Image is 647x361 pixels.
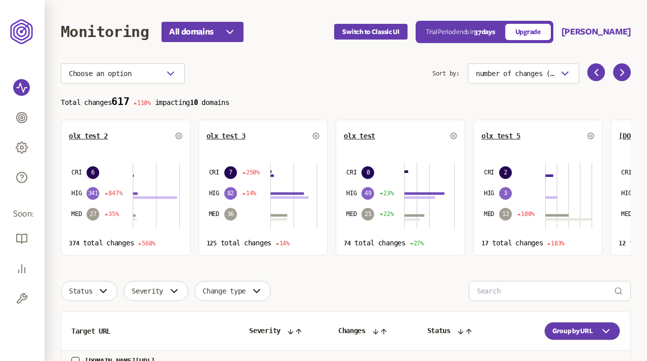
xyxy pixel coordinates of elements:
[346,210,356,218] span: MED
[417,312,521,351] th: Status
[71,168,82,176] span: CRI
[476,69,555,78] span: number of changes (high-low)
[379,210,393,218] span: 22%
[111,95,129,107] span: 617
[328,312,417,351] th: Changes
[484,168,494,176] span: CRI
[13,208,31,220] span: Soon:
[242,189,256,197] span: 14%
[224,208,237,221] span: 36
[161,22,244,42] button: All domains
[481,240,489,247] span: 17
[544,322,620,340] button: Group by URL
[61,23,149,41] h1: Monitoring
[379,189,393,197] span: 23%
[104,189,122,197] span: 847%
[207,240,217,247] span: 125
[468,63,579,84] button: number of changes (high-low)
[517,210,535,218] span: 100%
[484,210,494,218] span: MED
[477,281,614,301] input: Search
[169,26,214,38] span: All domains
[209,168,219,176] span: CRI
[209,210,219,218] span: MED
[124,281,188,301] button: Severity
[87,166,99,179] span: 6
[71,189,82,197] span: HIG
[61,63,185,84] button: Choose an option
[547,240,564,247] span: 183%
[61,281,117,301] button: Status
[344,239,457,247] p: total changes
[69,240,79,247] span: 374
[239,312,328,351] th: Severity
[242,168,260,176] span: 250%
[71,210,82,218] span: MED
[361,208,374,221] span: 25
[484,189,494,197] span: HIG
[209,189,219,197] span: HIG
[104,210,118,218] span: 35%
[224,187,237,200] span: 82
[207,239,320,247] p: total changes
[361,166,374,179] span: 0
[481,239,595,247] p: total changes
[69,69,132,78] span: Choose an option
[621,189,631,197] span: HIG
[344,132,375,140] button: olx test
[474,28,495,35] span: 37 days
[410,240,424,247] span: 27%
[432,63,460,84] span: Sort by:
[224,166,237,179] span: 7
[87,187,99,200] span: 341
[505,24,551,40] a: Upgrade
[133,99,151,106] span: 110%
[499,187,512,200] span: 3
[334,24,407,40] button: Switch to Classic UI
[138,240,155,247] span: 568%
[69,239,182,247] p: total changes
[207,132,246,140] button: olx test 3
[190,98,197,106] span: 10
[481,132,520,140] button: olx test 5
[194,281,271,301] button: Change type
[346,168,356,176] span: CRI
[499,208,512,221] span: 12
[499,166,512,179] span: 2
[61,96,631,107] p: Total changes impacting domains
[619,240,626,247] span: 12
[621,210,631,218] span: MED
[132,287,163,295] span: Severity
[346,189,356,197] span: HIG
[561,26,631,38] button: [PERSON_NAME]
[69,132,108,140] button: olx test 2
[69,287,92,295] span: Status
[203,287,246,295] span: Change type
[621,168,631,176] span: CRI
[344,240,351,247] span: 74
[87,208,99,221] span: 27
[61,312,239,351] th: Target URL
[275,240,290,247] span: 14%
[426,28,495,36] p: Trial Period ends in
[552,327,593,335] span: Group by URL
[361,187,374,200] span: 49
